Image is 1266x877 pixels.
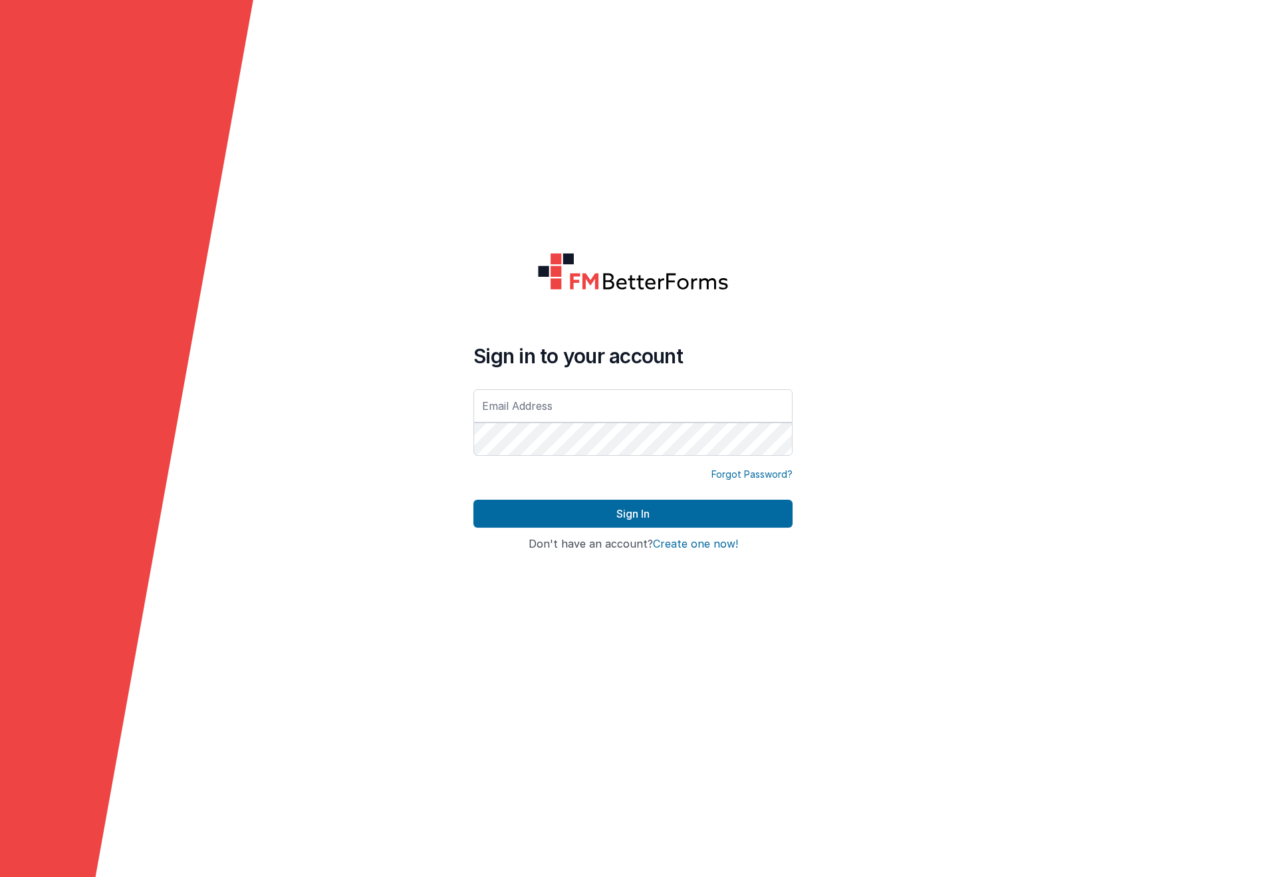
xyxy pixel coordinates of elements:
button: Sign In [473,500,793,528]
h4: Sign in to your account [473,344,793,368]
button: Create one now! [653,538,738,550]
input: Email Address [473,389,793,423]
h4: Don't have an account? [473,538,793,550]
a: Forgot Password? [711,468,793,481]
